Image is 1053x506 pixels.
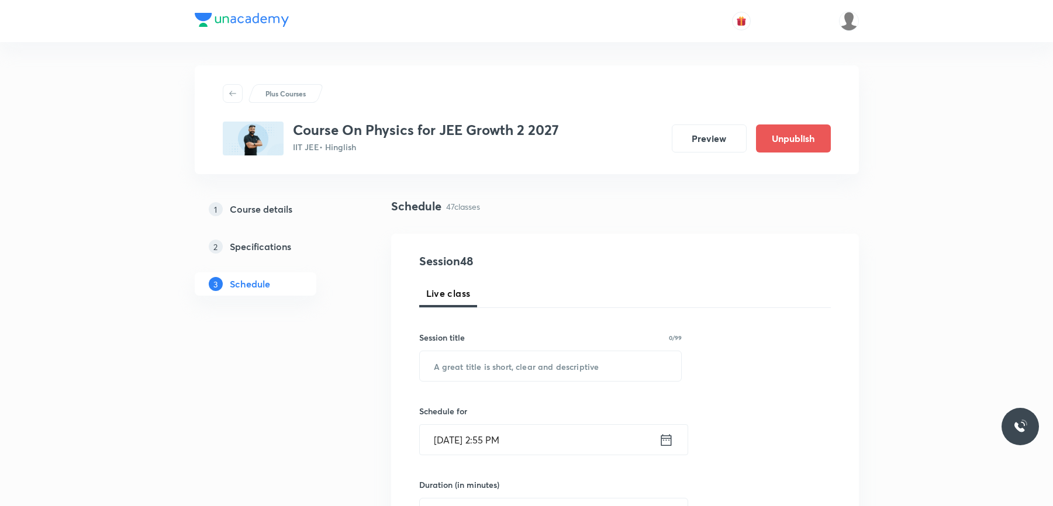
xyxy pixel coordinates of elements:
[230,240,291,254] h5: Specifications
[209,240,223,254] p: 2
[446,200,480,213] p: 47 classes
[230,277,270,291] h5: Schedule
[732,12,751,30] button: avatar
[426,286,471,300] span: Live class
[419,331,465,344] h6: Session title
[419,252,633,270] h4: Session 48
[223,122,284,155] img: 43B590C4-026E-40DD-9681-F90BF55CD75D_plus.png
[195,197,354,221] a: 1Course details
[195,13,289,27] img: Company Logo
[265,88,306,99] p: Plus Courses
[839,11,859,31] img: Shubham K Singh
[293,122,559,138] h3: Course On Physics for JEE Growth 2 2027
[1013,420,1027,434] img: ttu
[195,235,354,258] a: 2Specifications
[419,479,499,491] h6: Duration (in minutes)
[209,277,223,291] p: 3
[672,124,747,153] button: Preview
[756,124,831,153] button: Unpublish
[736,16,747,26] img: avatar
[230,202,292,216] h5: Course details
[209,202,223,216] p: 1
[293,141,559,153] p: IIT JEE • Hinglish
[391,197,441,215] h4: Schedule
[419,405,682,417] h6: Schedule for
[420,351,682,381] input: A great title is short, clear and descriptive
[195,13,289,30] a: Company Logo
[669,335,682,341] p: 0/99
